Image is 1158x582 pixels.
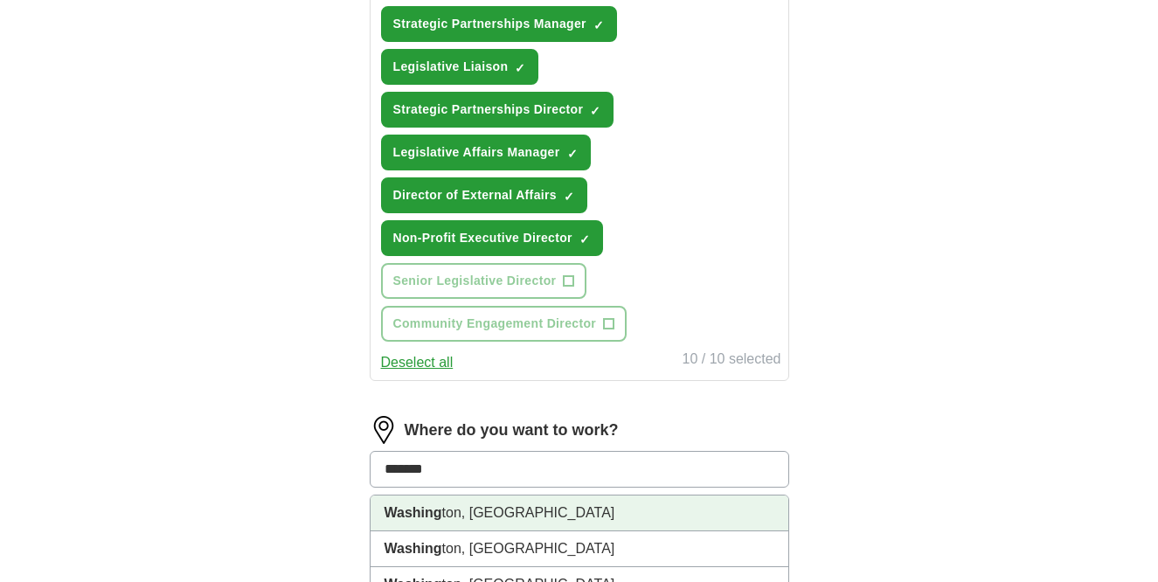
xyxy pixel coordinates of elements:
[393,15,586,33] span: Strategic Partnerships Manager
[393,100,584,119] span: Strategic Partnerships Director
[579,232,590,246] span: ✓
[393,186,557,204] span: Director of External Affairs
[381,220,603,256] button: Non-Profit Executive Director✓
[393,58,509,76] span: Legislative Liaison
[393,229,572,247] span: Non-Profit Executive Director
[381,92,614,128] button: Strategic Partnerships Director✓
[381,352,454,373] button: Deselect all
[593,18,604,32] span: ✓
[405,419,619,442] label: Where do you want to work?
[567,147,578,161] span: ✓
[381,263,587,299] button: Senior Legislative Director
[564,190,574,204] span: ✓
[381,306,628,342] button: Community Engagement Director
[381,177,587,213] button: Director of External Affairs✓
[683,349,781,373] div: 10 / 10 selected
[370,416,398,444] img: location.png
[393,315,597,333] span: Community Engagement Director
[393,272,557,290] span: Senior Legislative Director
[385,541,442,556] strong: Washing
[393,143,560,162] span: Legislative Affairs Manager
[385,505,442,520] strong: Washing
[515,61,525,75] span: ✓
[371,531,788,567] li: ton, [GEOGRAPHIC_DATA]
[381,49,539,85] button: Legislative Liaison✓
[381,135,591,170] button: Legislative Affairs Manager✓
[381,6,617,42] button: Strategic Partnerships Manager✓
[590,104,600,118] span: ✓
[371,495,788,531] li: ton, [GEOGRAPHIC_DATA]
